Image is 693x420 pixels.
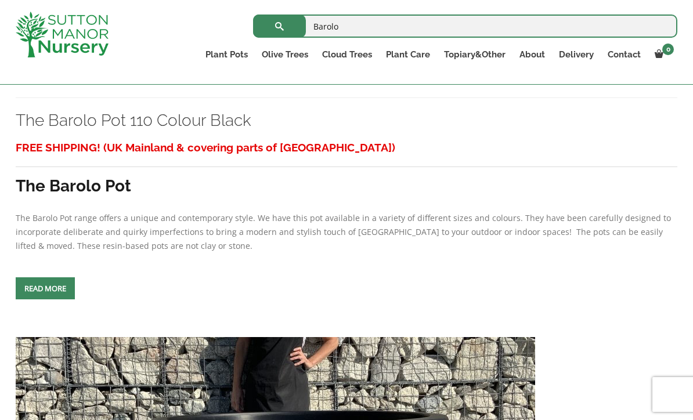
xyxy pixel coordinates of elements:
a: Topiary&Other [437,46,512,63]
img: logo [16,12,109,57]
h3: FREE SHIPPING! (UK Mainland & covering parts of [GEOGRAPHIC_DATA]) [16,137,677,158]
a: Read more [16,277,75,299]
a: Cloud Trees [315,46,379,63]
strong: The Barolo Pot [16,176,131,195]
a: Delivery [552,46,601,63]
span: 0 [662,44,674,55]
a: Plant Care [379,46,437,63]
input: Search... [253,15,677,38]
a: About [512,46,552,63]
a: Plant Pots [198,46,255,63]
a: 0 [648,46,677,63]
a: Contact [601,46,648,63]
div: The Barolo Pot range offers a unique and contemporary style. We have this pot available in a vari... [16,137,677,253]
a: Olive Trees [255,46,315,63]
a: The Barolo Pot 110 Colour Black [16,111,251,130]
